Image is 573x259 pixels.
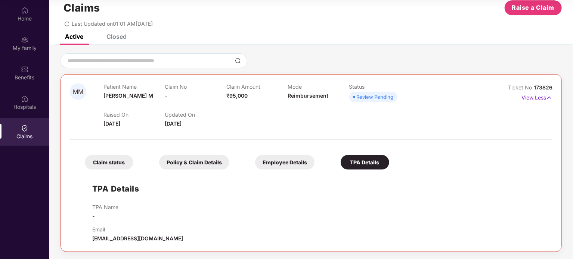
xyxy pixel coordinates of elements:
[357,93,394,101] div: Review Pending
[165,92,167,99] span: -
[92,204,118,210] p: TPA Name
[21,124,28,132] img: svg+xml;base64,PHN2ZyBpZD0iQ2xhaW0iIHhtbG5zPSJodHRwOi8vd3d3LnczLm9yZy8yMDAwL3N2ZyIgd2lkdGg9IjIwIi...
[288,92,328,99] span: Reimbursement
[21,7,28,14] img: svg+xml;base64,PHN2ZyBpZD0iSG9tZSIgeG1sbnM9Imh0dHA6Ly93d3cudzMub3JnLzIwMDAvc3ZnIiB3aWR0aD0iMjAiIG...
[21,66,28,73] img: svg+xml;base64,PHN2ZyBpZD0iQmVuZWZpdHMiIHhtbG5zPSJodHRwOi8vd3d3LnczLm9yZy8yMDAwL3N2ZyIgd2lkdGg9Ij...
[92,183,139,195] h1: TPA Details
[226,92,248,99] span: ₹95,000
[73,89,83,95] span: MM
[103,92,153,99] span: [PERSON_NAME] M
[226,83,288,90] p: Claim Amount
[512,3,555,12] span: Raise a Claim
[546,94,552,102] img: svg+xml;base64,PHN2ZyB4bWxucz0iaHR0cDovL3d3dy53My5vcmcvMjAwMC9zdmciIHdpZHRoPSIxNyIgaGVpZ2h0PSIxNy...
[106,33,127,40] div: Closed
[64,20,69,27] span: redo
[92,213,95,219] span: -
[165,120,182,127] span: [DATE]
[508,84,534,91] span: Ticket No
[235,58,241,64] img: svg+xml;base64,PHN2ZyBpZD0iU2VhcmNoLTMyeDMyIiB4bWxucz0iaHR0cDovL3d3dy53My5vcmcvMjAwMC9zdmciIHdpZH...
[288,83,349,90] p: Mode
[72,20,153,27] span: Last Updated on 01:01 AM[DATE]
[103,120,120,127] span: [DATE]
[521,92,552,102] p: View Less
[64,1,100,14] h1: Claims
[165,83,226,90] p: Claim No
[21,95,28,102] img: svg+xml;base64,PHN2ZyBpZD0iSG9zcGl0YWxzIiB4bWxucz0iaHR0cDovL3d3dy53My5vcmcvMjAwMC9zdmciIHdpZHRoPS...
[92,226,183,233] p: Email
[103,111,165,118] p: Raised On
[255,155,315,170] div: Employee Details
[349,83,411,90] p: Status
[505,0,562,15] button: Raise a Claim
[103,83,165,90] p: Patient Name
[165,111,226,118] p: Updated On
[92,235,183,241] span: [EMAIL_ADDRESS][DOMAIN_NAME]
[65,33,83,40] div: Active
[21,36,28,44] img: svg+xml;base64,PHN2ZyB3aWR0aD0iMjAiIGhlaWdodD0iMjAiIHZpZXdCb3g9IjAgMCAyMCAyMCIgZmlsbD0ibm9uZSIgeG...
[534,84,552,91] span: 173826
[159,155,229,170] div: Policy & Claim Details
[341,155,389,170] div: TPA Details
[85,155,133,170] div: Claim status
